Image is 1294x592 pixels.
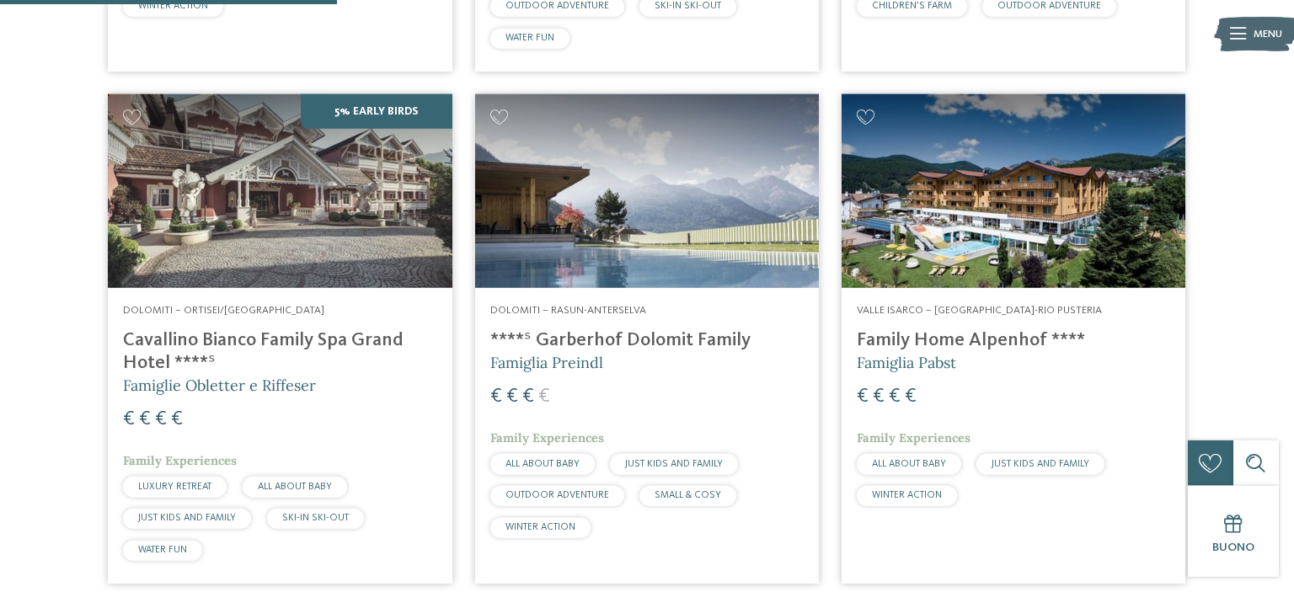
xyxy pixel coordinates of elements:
span: ALL ABOUT BABY [505,459,580,469]
span: ALL ABOUT BABY [258,482,332,492]
a: Cercate un hotel per famiglie? Qui troverete solo i migliori! Dolomiti – Rasun-Anterselva ****ˢ G... [475,94,819,584]
span: SKI-IN SKI-OUT [282,513,349,523]
a: Cercate un hotel per famiglie? Qui troverete solo i migliori! Valle Isarco – [GEOGRAPHIC_DATA]-Ri... [842,94,1185,584]
span: Famiglia Preindl [490,353,603,372]
span: WINTER ACTION [505,522,575,532]
span: OUTDOOR ADVENTURE [997,1,1101,11]
span: JUST KIDS AND FAMILY [138,513,236,523]
span: ALL ABOUT BABY [872,459,946,469]
span: OUTDOOR ADVENTURE [505,490,609,500]
span: SKI-IN SKI-OUT [655,1,721,11]
span: JUST KIDS AND FAMILY [992,459,1089,469]
span: OUTDOOR ADVENTURE [505,1,609,11]
span: Dolomiti – Rasun-Anterselva [490,305,646,316]
img: Cercate un hotel per famiglie? Qui troverete solo i migliori! [475,94,819,288]
span: € [873,387,885,407]
span: € [139,409,151,429]
span: Buono [1212,541,1254,553]
span: SMALL & COSY [655,490,721,500]
span: € [123,409,135,429]
a: Buono [1188,486,1279,577]
span: € [857,387,869,407]
span: € [538,387,550,407]
span: € [155,409,167,429]
span: WATER FUN [138,545,187,555]
span: € [522,387,534,407]
span: JUST KIDS AND FAMILY [625,459,723,469]
span: € [171,409,183,429]
span: € [490,387,502,407]
img: Family Spa Grand Hotel Cavallino Bianco ****ˢ [108,94,452,288]
span: € [506,387,518,407]
span: Dolomiti – Ortisei/[GEOGRAPHIC_DATA] [123,305,324,316]
span: Valle Isarco – [GEOGRAPHIC_DATA]-Rio Pusteria [857,305,1102,316]
span: WATER FUN [505,33,554,43]
span: € [889,387,901,407]
span: WINTER ACTION [138,1,208,11]
span: LUXURY RETREAT [138,482,211,492]
h4: Family Home Alpenhof **** [857,329,1170,352]
span: € [905,387,917,407]
a: Cercate un hotel per famiglie? Qui troverete solo i migliori! 5% Early Birds Dolomiti – Ortisei/[... [108,94,452,584]
img: Family Home Alpenhof **** [842,94,1185,288]
h4: Cavallino Bianco Family Spa Grand Hotel ****ˢ [123,329,436,375]
span: Family Experiences [123,453,237,468]
span: Famiglia Pabst [857,353,956,372]
span: WINTER ACTION [872,490,942,500]
span: Famiglie Obletter e Riffeser [123,376,316,395]
span: CHILDREN’S FARM [872,1,952,11]
h4: ****ˢ Garberhof Dolomit Family [490,329,804,352]
span: Family Experiences [857,430,970,445]
span: Family Experiences [490,430,604,445]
